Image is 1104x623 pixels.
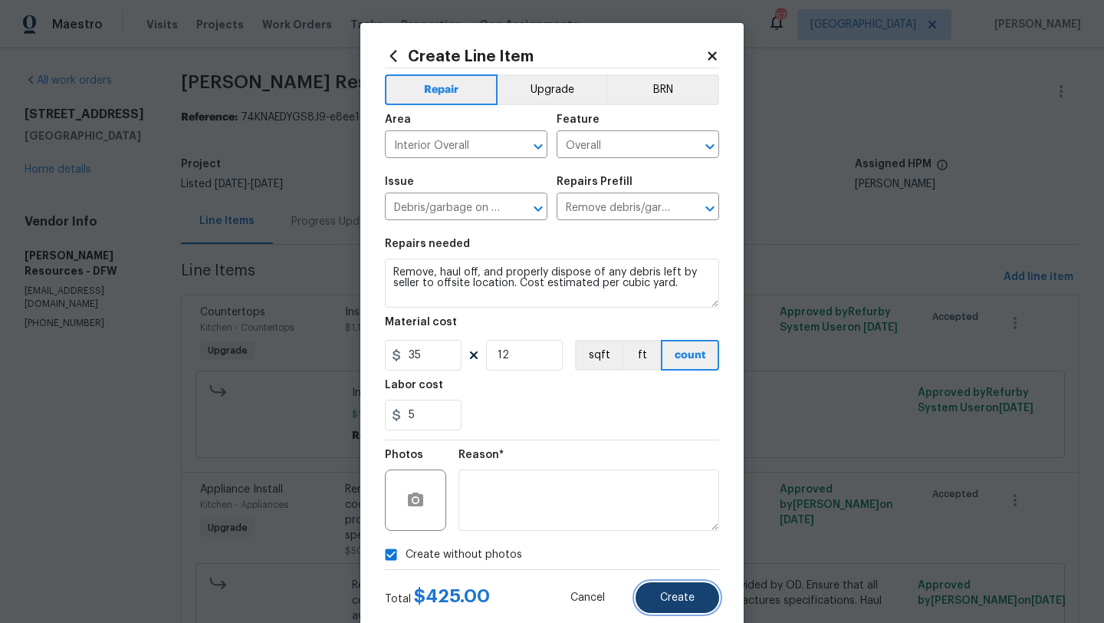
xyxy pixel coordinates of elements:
h5: Reason* [458,450,504,460]
h5: Feature [557,114,600,125]
h5: Labor cost [385,380,443,391]
button: Open [699,136,721,157]
button: Upgrade [498,74,607,105]
h5: Material cost [385,317,457,328]
h2: Create Line Item [385,48,705,64]
h5: Photos [385,450,423,460]
h5: Issue [385,176,414,187]
button: Open [527,198,549,219]
button: Open [699,198,721,219]
button: Cancel [546,582,629,613]
h5: Repairs Prefill [557,176,632,187]
h5: Area [385,114,411,125]
span: Cancel [570,592,605,604]
button: Create [636,582,719,613]
button: ft [623,340,661,371]
button: BRN [606,74,719,105]
span: Create [660,592,695,604]
span: $ 425.00 [414,587,490,605]
span: Create without photos [406,547,522,563]
button: Repair [385,74,498,105]
h5: Repairs needed [385,239,470,249]
button: Open [527,136,549,157]
button: sqft [575,340,623,371]
textarea: Remove, haul off, and properly dispose of any debris left by seller to offsite location. Cost est... [385,259,719,308]
button: count [661,340,719,371]
div: Total [385,588,490,607]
